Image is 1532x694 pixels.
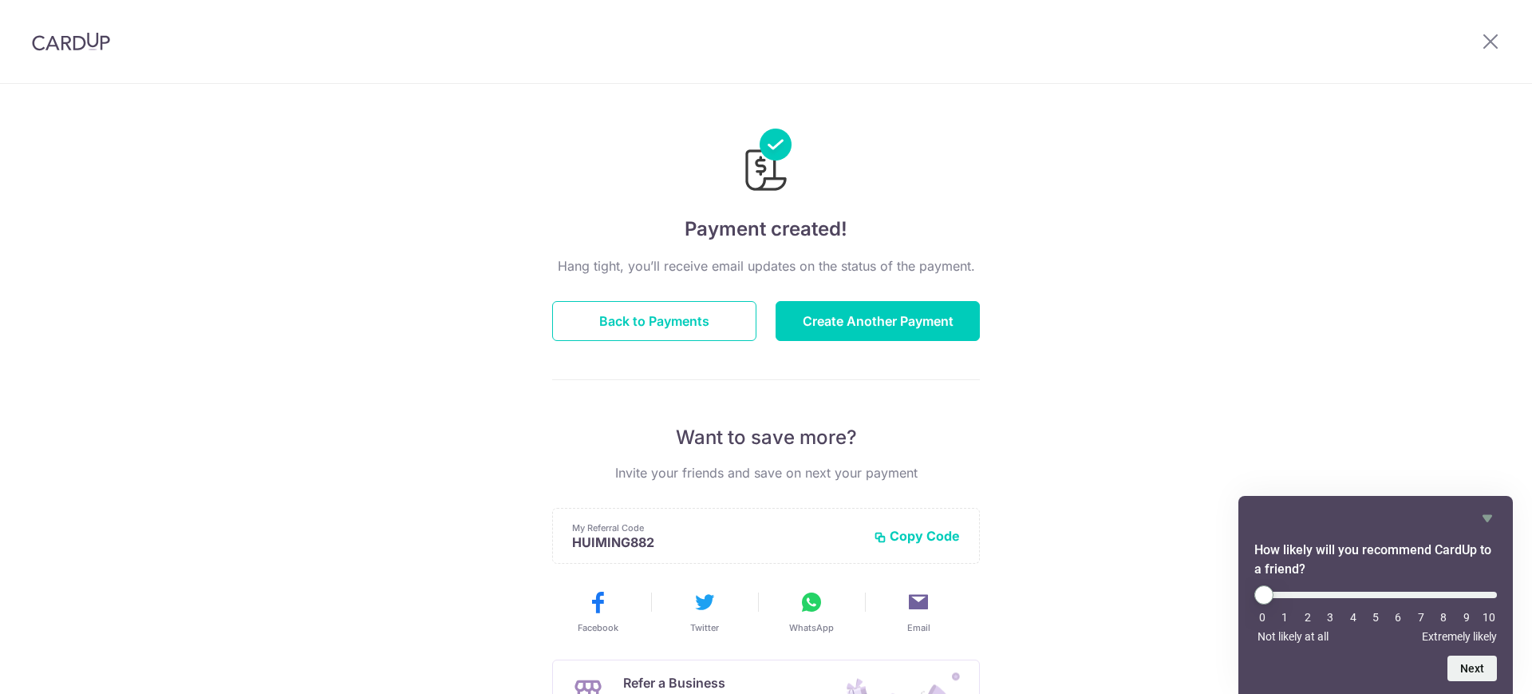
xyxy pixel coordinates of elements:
button: Copy Code [874,528,960,544]
li: 5 [1368,611,1384,624]
li: 7 [1413,611,1429,624]
li: 8 [1435,611,1451,624]
button: Next question [1447,656,1497,681]
p: My Referral Code [572,521,861,534]
button: Twitter [657,589,752,634]
div: How likely will you recommend CardUp to a friend? Select an option from 0 to 10, with 0 being Not... [1254,585,1497,643]
h4: Payment created! [552,215,980,244]
span: Extremely likely [1422,630,1497,643]
li: 3 [1322,611,1338,624]
p: Refer a Business [623,673,798,692]
button: Email [871,589,965,634]
p: Invite your friends and save on next your payment [552,463,980,482]
div: How likely will you recommend CardUp to a friend? Select an option from 0 to 10, with 0 being Not... [1254,509,1497,681]
li: 6 [1390,611,1406,624]
span: Not likely at all [1258,630,1329,643]
p: HUIMING882 [572,534,861,550]
span: Facebook [578,621,618,634]
span: Twitter [690,621,719,634]
button: WhatsApp [764,589,859,634]
li: 0 [1254,611,1270,624]
button: Facebook [551,589,645,634]
img: Payments [740,129,792,196]
p: Want to save more? [552,425,980,450]
p: Hang tight, you’ll receive email updates on the status of the payment. [552,256,980,276]
button: Hide survey [1478,509,1497,528]
li: 10 [1481,611,1497,624]
li: 2 [1300,611,1316,624]
li: 1 [1277,611,1293,624]
h2: How likely will you recommend CardUp to a friend? Select an option from 0 to 10, with 0 being Not... [1254,541,1497,579]
button: Back to Payments [552,301,756,341]
span: WhatsApp [789,621,834,634]
button: Create Another Payment [776,301,980,341]
img: CardUp [32,32,110,51]
li: 4 [1345,611,1361,624]
li: 9 [1459,611,1475,624]
span: Email [907,621,930,634]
